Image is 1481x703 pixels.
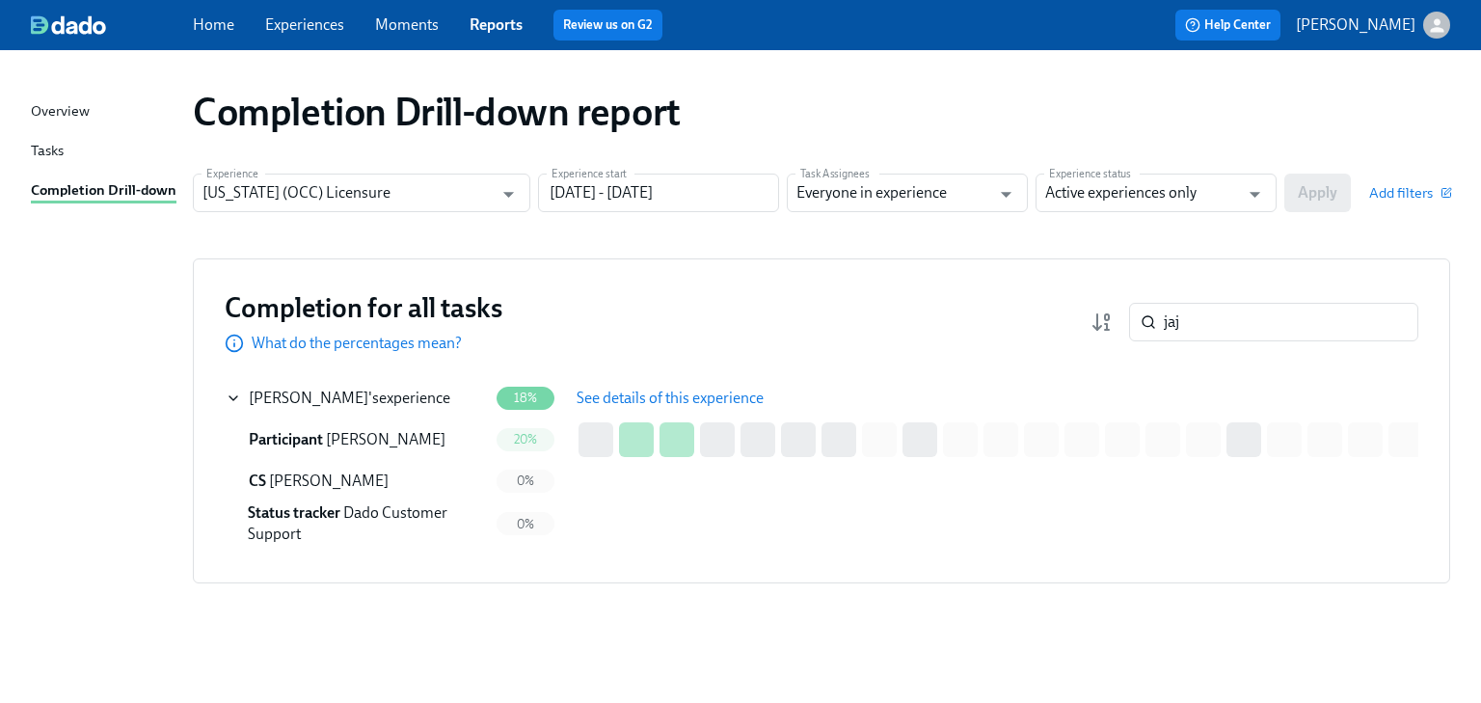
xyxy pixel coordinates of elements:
[249,389,368,407] span: [PERSON_NAME]
[563,15,653,35] a: Review us on G2
[577,389,764,408] span: See details of this experience
[31,100,177,124] a: Overview
[375,15,439,34] a: Moments
[31,15,193,35] a: dado
[31,179,176,203] div: Completion Drill-down
[505,517,546,531] span: 0%
[1175,10,1280,41] button: Help Center
[1296,12,1450,39] button: [PERSON_NAME]
[31,140,177,164] a: Tasks
[326,430,445,448] span: [PERSON_NAME]
[1369,183,1450,203] button: Add filters
[252,333,462,354] p: What do the percentages mean?
[226,379,488,418] div: [PERSON_NAME]'sexperience
[563,379,777,418] button: See details of this experience
[225,290,502,325] h3: Completion for all tasks
[31,179,177,203] a: Completion Drill-down
[31,15,106,35] img: dado
[265,15,344,34] a: Experiences
[248,503,340,522] span: Status tracker
[553,10,662,41] button: Review us on G2
[502,391,550,405] span: 18%
[269,472,389,490] span: [PERSON_NAME]
[248,503,447,543] span: Dado Customer Support
[1240,179,1270,209] button: Open
[193,89,681,135] h1: Completion Drill-down report
[31,140,64,164] div: Tasks
[505,473,546,488] span: 0%
[470,15,523,34] a: Reports
[991,179,1021,209] button: Open
[193,15,234,34] a: Home
[249,472,266,490] span: Credentialing Specialist
[1091,311,1114,334] svg: Completion rate (low to high)
[249,430,323,448] span: Participant
[1164,303,1418,341] input: Search by name
[1296,14,1415,36] p: [PERSON_NAME]
[502,432,550,446] span: 20%
[226,420,488,459] div: Participant [PERSON_NAME]
[226,502,488,545] div: Status tracker Dado Customer Support
[249,388,450,409] div: 's experience
[494,179,524,209] button: Open
[31,100,90,124] div: Overview
[1185,15,1271,35] span: Help Center
[226,462,488,500] div: CS [PERSON_NAME]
